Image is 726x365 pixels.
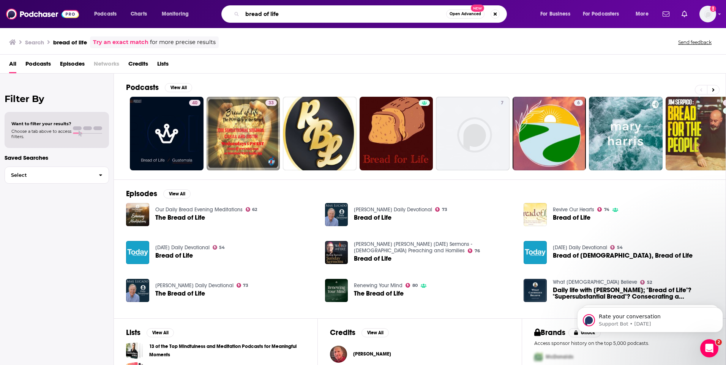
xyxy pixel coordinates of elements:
[553,279,637,285] a: What Catholics Believe
[156,8,199,20] button: open menu
[583,9,619,19] span: For Podcasters
[540,9,570,19] span: For Business
[6,7,79,21] img: Podchaser - Follow, Share and Rate Podcasts
[553,252,693,259] span: Bread of [DEMOGRAPHIC_DATA], Bread of Life
[435,207,447,212] a: 73
[699,6,716,22] span: Logged in as nwierenga
[5,154,109,161] p: Saved Searches
[128,58,148,73] a: Credits
[553,214,590,221] a: Bread of Life
[498,100,507,106] a: 7
[325,241,348,264] img: Bread of Life
[636,9,649,19] span: More
[157,58,169,73] a: Lists
[11,121,71,126] span: Want to filter your results?
[325,279,348,302] img: The Bread of Life
[578,8,630,20] button: open menu
[155,252,193,259] span: Bread of Life
[126,241,149,264] img: Bread of Life
[150,38,216,47] span: for more precise results
[126,342,143,359] a: 13 of the Top Mindfulness and Meditation Podcasts for Meaningful Moments
[679,8,690,20] a: Show notifications dropdown
[354,290,404,297] a: The Bread of Life
[535,8,580,20] button: open menu
[354,206,432,213] a: Max Lucado Daily Devotional
[126,83,192,92] a: PodcastsView All
[513,97,586,170] a: 6
[597,207,609,212] a: 74
[699,6,716,22] img: User Profile
[450,12,481,16] span: Open Advanced
[442,208,447,211] span: 73
[25,58,51,73] a: Podcasts
[524,241,547,264] img: Bread of God, Bread of Life
[553,244,607,251] a: Today Daily Devotional
[60,58,85,73] span: Episodes
[5,167,109,184] button: Select
[412,284,418,287] span: 80
[553,206,594,213] a: Revive Our Hearts
[647,281,652,284] span: 52
[468,249,480,253] a: 76
[265,100,277,106] a: 33
[246,207,257,212] a: 62
[354,214,391,221] a: Bread of Life
[155,244,210,251] a: Today Daily Devotional
[330,346,347,363] img: Dr. Joe Brickner
[325,203,348,226] a: Bread of Life
[577,99,580,107] span: 6
[700,339,718,357] iframe: Intercom live chat
[126,8,152,20] a: Charts
[243,284,248,287] span: 73
[11,129,71,139] span: Choose a tab above to access filters.
[534,328,566,337] h2: Brands
[660,8,672,20] a: Show notifications dropdown
[546,354,573,360] span: McDonalds
[604,208,609,211] span: 74
[354,255,391,262] span: Bread of Life
[501,99,503,107] span: 7
[131,9,147,19] span: Charts
[354,282,402,289] a: Renewing Your Mind
[94,58,119,73] span: Networks
[53,39,87,46] h3: bread of life
[330,328,389,337] a: CreditsView All
[330,328,355,337] h2: Credits
[155,214,205,221] span: The Bread of Life
[268,99,274,107] span: 33
[126,203,149,226] a: The Bread of Life
[630,8,658,20] button: open menu
[9,58,16,73] a: All
[229,5,514,23] div: Search podcasts, credits, & more...
[149,342,305,359] a: 13 of the Top Mindfulness and Meditation Podcasts for Meaningful Moments
[165,83,192,92] button: View All
[207,97,280,170] a: 33
[155,206,243,213] a: Our Daily Bread Evening Meditations
[574,100,583,106] a: 6
[574,291,726,345] iframe: Intercom notifications message
[524,203,547,226] a: Bread of Life
[147,328,174,337] button: View All
[126,328,140,337] h2: Lists
[126,279,149,302] img: The Bread of Life
[610,245,623,250] a: 54
[162,9,189,19] span: Monitoring
[406,283,418,288] a: 80
[553,252,693,259] a: Bread of God, Bread of Life
[5,173,93,178] span: Select
[436,97,510,170] a: 7
[699,6,716,22] button: Show profile menu
[353,351,391,357] span: [PERSON_NAME]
